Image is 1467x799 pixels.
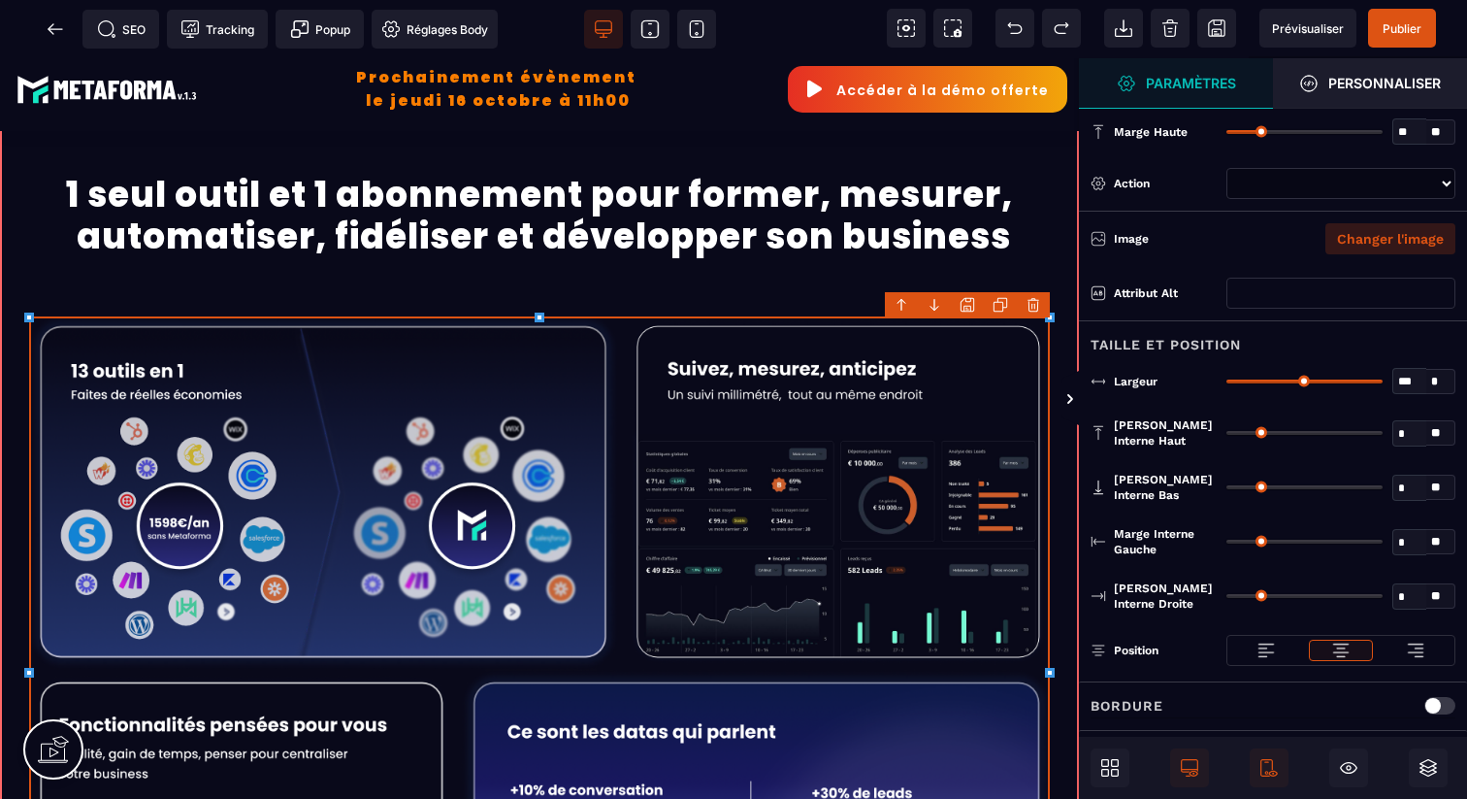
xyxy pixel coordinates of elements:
p: Position [1091,641,1158,660]
span: Retour [36,10,75,49]
span: Capture d'écran [933,9,972,48]
img: loading [1256,641,1276,660]
span: [PERSON_NAME] interne bas [1114,472,1217,503]
span: Afficher le mobile [1250,749,1288,787]
span: Favicon [372,10,498,49]
h1: 1 seul outil et 1 abonnement pour former, mesurer, automatiser, fidéliser et développer son business [29,106,1050,209]
span: Importer [1104,9,1143,48]
span: Popup [290,19,350,39]
span: Rétablir [1042,9,1081,48]
span: Afficher les vues [1079,371,1098,429]
div: Image [1114,229,1285,249]
span: Marge interne gauche [1114,526,1217,557]
span: [PERSON_NAME] interne droite [1114,581,1217,612]
span: Marge haute [1114,124,1188,140]
span: Largeur [1114,374,1157,389]
h2: Prochainement évènement le jeudi 16 octobre à 11h00 [209,8,788,54]
span: Tracking [180,19,254,39]
span: Publier [1383,21,1421,36]
span: Enregistrer le contenu [1368,9,1436,48]
span: Ouvrir les blocs [1091,749,1129,787]
span: Code de suivi [167,10,268,49]
button: Changer l'image [1325,223,1455,254]
span: Masquer le bloc [1329,749,1368,787]
span: Ouvrir le gestionnaire de styles [1273,58,1467,109]
span: Créer une alerte modale [276,10,364,49]
span: Enregistrer [1197,9,1236,48]
span: SEO [97,19,146,39]
img: loading [1331,641,1351,660]
span: Réglages Body [381,19,488,39]
div: Attribut alt [1114,283,1217,303]
button: Accéder à la démo offerte [788,8,1067,54]
span: [PERSON_NAME] interne haut [1114,417,1217,449]
span: Aperçu [1259,9,1356,48]
p: Bordure [1091,694,1163,717]
span: Métadata SEO [82,10,159,49]
span: Ouvrir les calques [1409,749,1448,787]
strong: Paramètres [1146,76,1236,90]
img: 8fa9e2e868b1947d56ac74b6bb2c0e33_logo-meta-v1-2.fcd3b35b.svg [16,12,204,50]
span: Ouvrir le gestionnaire de styles [1079,58,1273,109]
span: Voir bureau [584,10,623,49]
span: Voir les composants [887,9,926,48]
strong: Personnaliser [1328,76,1441,90]
span: Afficher le desktop [1170,749,1209,787]
span: Voir tablette [631,10,669,49]
span: Nettoyage [1151,9,1190,48]
div: Taille et position [1079,320,1467,356]
img: loading [1406,641,1425,660]
span: Prévisualiser [1272,21,1344,36]
div: Action [1114,174,1217,193]
span: Voir mobile [677,10,716,49]
span: Défaire [995,9,1034,48]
